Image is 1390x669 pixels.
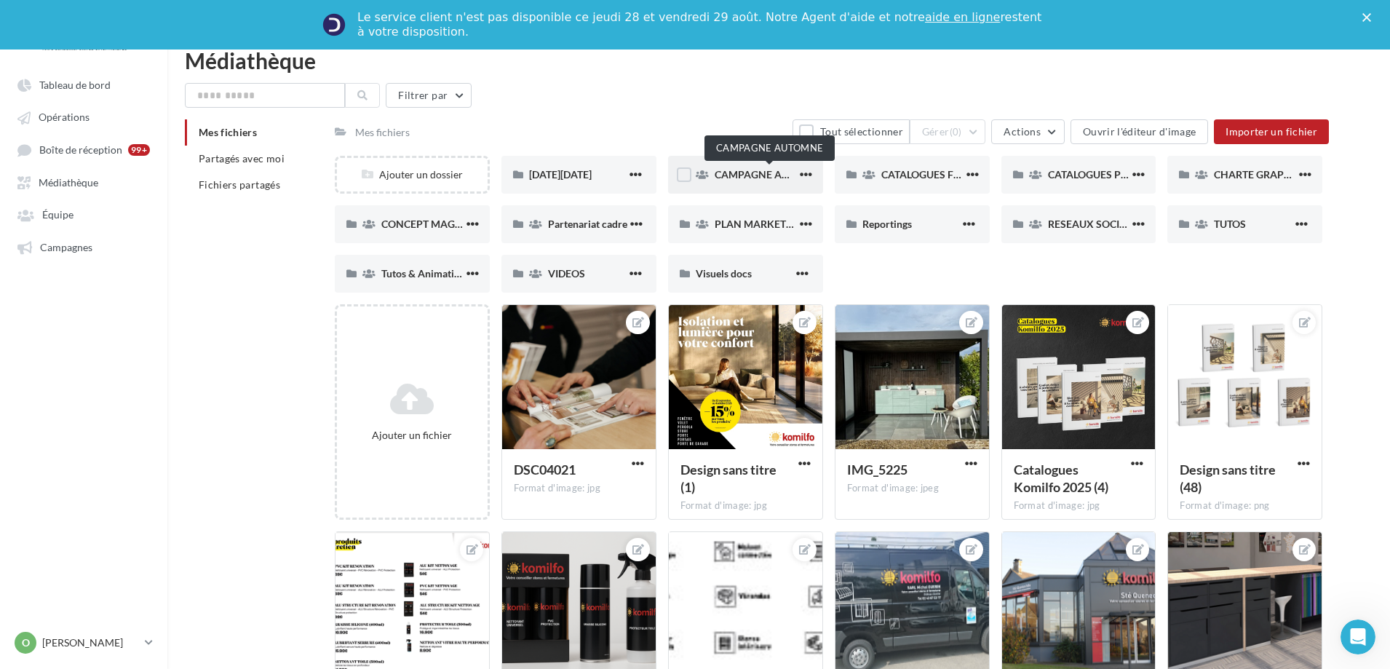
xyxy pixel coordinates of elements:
a: O [PERSON_NAME] [12,629,156,657]
span: Tutos & Animation réseau [381,267,498,280]
span: IMG_5225 [847,462,908,478]
iframe: Intercom live chat [1341,619,1375,654]
div: Médiathèque [185,50,1373,71]
span: (0) [950,126,962,138]
span: CHARTE GRAPHIQUE [1214,168,1316,181]
div: Format d'image: png [1180,499,1310,512]
div: Ajouter un fichier [343,428,482,443]
span: Opérations [39,111,90,124]
div: Format d'image: jpg [680,499,811,512]
span: Design sans titre (48) [1180,462,1276,495]
div: Le service client n'est pas disponible ce jeudi 28 et vendredi 29 août. Notre Agent d'aide et not... [357,10,1044,39]
span: RESEAUX SOCIAUX [1048,218,1141,230]
span: Actions [1004,125,1040,138]
a: Boîte de réception 99+ [9,136,159,163]
a: Équipe [9,201,159,227]
span: Tableau de bord [39,79,111,91]
span: DSC04021 [514,462,576,478]
button: Importer un fichier [1214,119,1329,144]
a: aide en ligne [925,10,1000,24]
span: Catalogues Komilfo 2025 (4) [1014,462,1108,495]
a: Campagnes [9,234,159,260]
span: Médiathèque [39,176,98,189]
span: Reportings [862,218,912,230]
div: Mes fichiers [355,125,410,140]
a: Tableau de bord [9,71,159,98]
div: Format d'image: jpg [514,482,644,495]
span: CATALOGUES FOURNISSEURS - PRODUITS 2025 [881,168,1107,181]
span: CAMPAGNE AUTOMNE [715,168,825,181]
span: PLAN MARKETING [715,218,804,230]
img: Profile image for Service-Client [322,13,346,36]
span: Design sans titre (1) [680,462,777,495]
span: Visuels docs [696,267,752,280]
span: Équipe [42,209,74,221]
span: Boîte de réception [39,143,122,156]
span: Partagés avec moi [199,152,285,165]
div: CAMPAGNE AUTOMNE [704,135,835,161]
button: Tout sélectionner [793,119,909,144]
button: Gérer(0) [910,119,986,144]
div: Format d'image: jpg [1014,499,1144,512]
span: Campagnes [40,241,92,253]
span: TUTOS [1214,218,1246,230]
span: CONCEPT MAGASIN [381,218,479,230]
div: 99+ [128,144,150,156]
a: Opérations [9,103,159,130]
span: Importer un fichier [1226,125,1317,138]
a: Médiathèque [9,169,159,195]
div: Format d'image: jpeg [847,482,977,495]
div: Fermer [1362,13,1377,22]
button: Actions [991,119,1064,144]
span: Partenariat cadre [548,218,627,230]
span: Mes fichiers [199,126,257,138]
span: Fichiers partagés [199,178,280,191]
span: O [22,636,30,650]
span: [DATE][DATE] [529,168,592,181]
button: Filtrer par [386,83,472,108]
p: [PERSON_NAME] [42,636,139,650]
div: Ajouter un dossier [337,167,488,182]
span: VIDEOS [548,267,585,280]
button: Ouvrir l'éditeur d'image [1071,119,1208,144]
span: CATALOGUES PDF 2025 [1048,168,1159,181]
